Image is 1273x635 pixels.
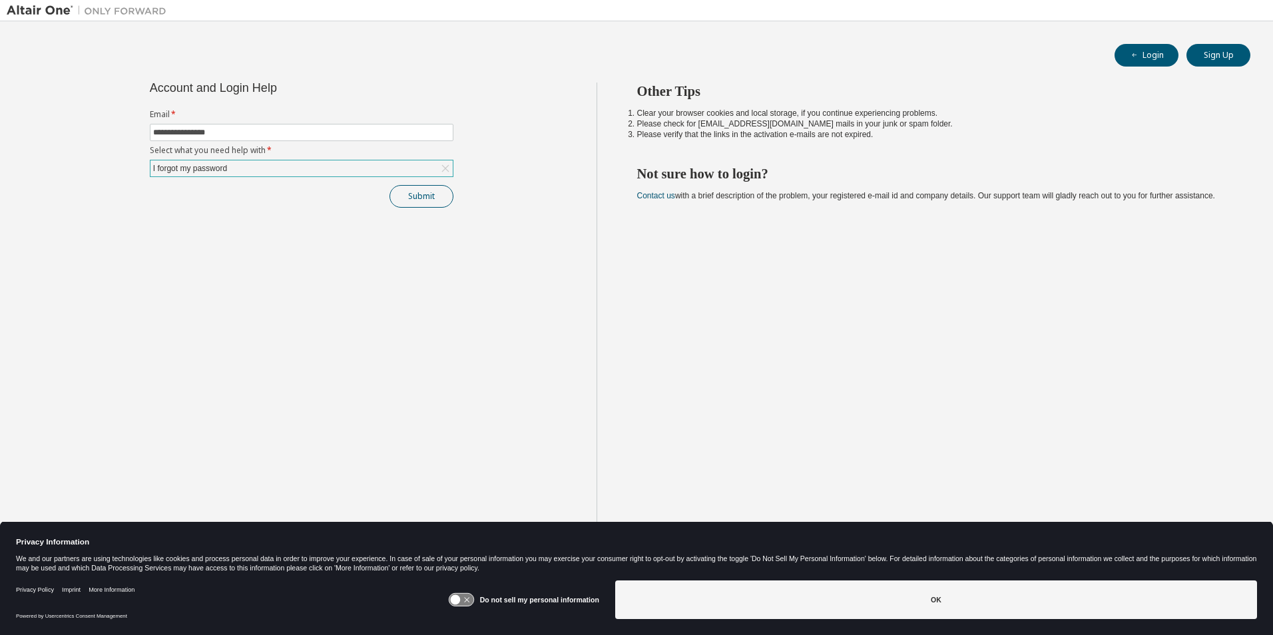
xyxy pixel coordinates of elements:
li: Clear your browser cookies and local storage, if you continue experiencing problems. [637,108,1227,118]
h2: Other Tips [637,83,1227,100]
img: Altair One [7,4,173,17]
button: Submit [389,185,453,208]
div: I forgot my password [150,160,453,176]
a: Contact us [637,191,675,200]
li: Please check for [EMAIL_ADDRESS][DOMAIN_NAME] mails in your junk or spam folder. [637,118,1227,129]
button: Sign Up [1186,44,1250,67]
h2: Not sure how to login? [637,165,1227,182]
label: Select what you need help with [150,145,453,156]
label: Email [150,109,453,120]
button: Login [1115,44,1178,67]
div: I forgot my password [151,161,229,176]
div: Account and Login Help [150,83,393,93]
span: with a brief description of the problem, your registered e-mail id and company details. Our suppo... [637,191,1215,200]
li: Please verify that the links in the activation e-mails are not expired. [637,129,1227,140]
